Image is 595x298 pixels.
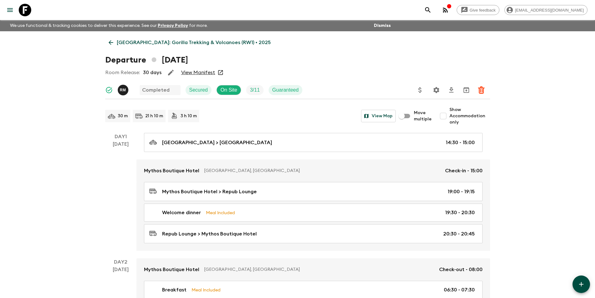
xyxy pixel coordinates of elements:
a: Mythos Boutique Hotel > Repub Lounge19:00 - 19:15 [144,182,483,201]
p: Guaranteed [272,86,299,94]
p: 06:30 - 07:30 [444,286,475,294]
button: View Map [361,110,396,122]
a: View Manifest [181,69,215,76]
p: Mythos Boutique Hotel [144,167,199,174]
a: [GEOGRAPHIC_DATA] > [GEOGRAPHIC_DATA]14:30 - 15:00 [144,133,483,152]
p: 30 days [143,69,161,76]
div: Secured [186,85,212,95]
p: 3 / 11 [250,86,260,94]
p: Breakfast [162,286,186,294]
a: Repub Lounge > Mythos Boutique Hotel20:30 - 20:45 [144,224,483,243]
div: Trip Fill [246,85,263,95]
p: Check-in - 15:00 [445,167,483,174]
p: Room Release: [105,69,140,76]
p: Day 2 [105,258,136,266]
p: Mythos Boutique Hotel [144,266,199,273]
p: Day 1 [105,133,136,140]
a: [GEOGRAPHIC_DATA]: Gorilla Trekking & Volcanoes (RW1) • 2025 [105,36,274,49]
div: [DATE] [113,140,129,251]
p: 19:30 - 20:30 [445,209,475,216]
p: 19:00 - 19:15 [448,188,475,195]
p: We use functional & tracking cookies to deliver this experience. See our for more. [7,20,210,31]
span: Show Accommodation only [449,107,490,125]
p: [GEOGRAPHIC_DATA], [GEOGRAPHIC_DATA] [204,168,440,174]
h1: Departure [DATE] [105,54,188,66]
a: Mythos Boutique Hotel[GEOGRAPHIC_DATA], [GEOGRAPHIC_DATA]Check-in - 15:00 [136,159,490,182]
svg: Synced Successfully [105,86,113,94]
p: Completed [142,86,170,94]
a: Mythos Boutique Hotel[GEOGRAPHIC_DATA], [GEOGRAPHIC_DATA]Check-out - 08:00 [136,258,490,281]
p: 21 h 10 m [145,113,163,119]
p: Repub Lounge > Mythos Boutique Hotel [162,230,257,238]
a: Privacy Policy [158,23,188,28]
button: Download CSV [445,84,458,96]
button: search adventures [422,4,434,16]
button: Delete [475,84,488,96]
button: Dismiss [372,21,392,30]
p: 20:30 - 20:45 [443,230,475,238]
p: Meal Included [191,286,221,293]
button: Update Price, Early Bird Discount and Costs [414,84,426,96]
div: [EMAIL_ADDRESS][DOMAIN_NAME] [504,5,588,15]
button: Archive (Completed, Cancelled or Unsynced Departures only) [460,84,473,96]
p: 14:30 - 15:00 [446,139,475,146]
button: menu [4,4,16,16]
span: Renson Mburu [118,87,130,92]
p: Secured [189,86,208,94]
p: [GEOGRAPHIC_DATA], [GEOGRAPHIC_DATA] [204,266,434,273]
p: On Site [221,86,237,94]
a: Welcome dinnerMeal Included19:30 - 20:30 [144,204,483,222]
p: Welcome dinner [162,209,201,216]
p: Meal Included [206,209,235,216]
a: Give feedback [457,5,499,15]
p: 30 m [118,113,128,119]
p: 3 h 10 m [181,113,197,119]
p: Check-out - 08:00 [439,266,483,273]
p: Mythos Boutique Hotel > Repub Lounge [162,188,257,195]
p: [GEOGRAPHIC_DATA]: Gorilla Trekking & Volcanoes (RW1) • 2025 [117,39,271,46]
p: [GEOGRAPHIC_DATA] > [GEOGRAPHIC_DATA] [162,139,272,146]
div: On Site [216,85,241,95]
span: [EMAIL_ADDRESS][DOMAIN_NAME] [512,8,587,13]
span: Give feedback [466,8,499,13]
span: Move multiple [414,110,432,122]
button: Settings [430,84,443,96]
